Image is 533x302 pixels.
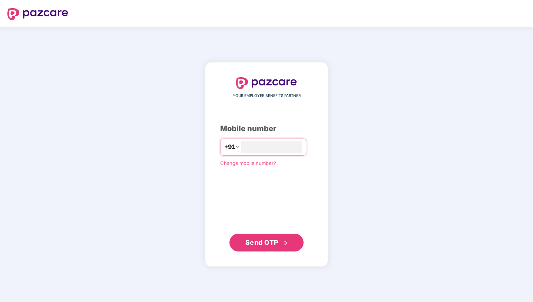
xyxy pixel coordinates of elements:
[283,241,288,246] span: double-right
[229,234,304,251] button: Send OTPdouble-right
[236,77,297,89] img: logo
[245,238,278,246] span: Send OTP
[220,123,313,134] div: Mobile number
[233,93,301,99] span: YOUR EMPLOYEE BENEFITS PARTNER
[224,142,235,152] span: +91
[7,8,68,20] img: logo
[220,160,276,166] a: Change mobile number?
[235,145,240,149] span: down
